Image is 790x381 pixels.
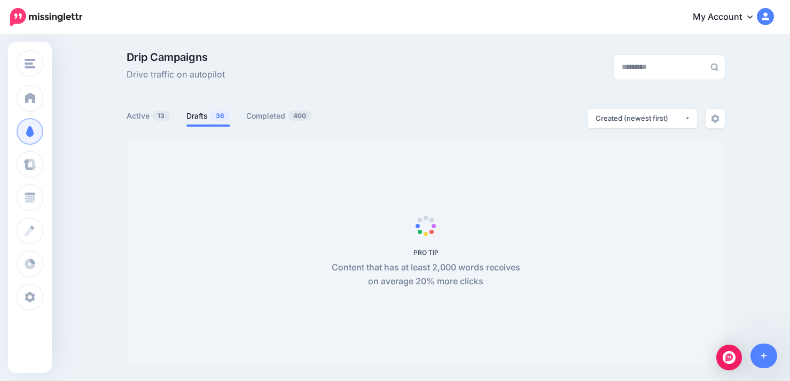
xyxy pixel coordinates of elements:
[710,63,718,71] img: search-grey-6.png
[288,111,311,121] span: 400
[127,110,170,122] a: Active13
[25,59,35,68] img: menu.png
[596,113,684,123] div: Created (newest first)
[127,52,225,63] span: Drip Campaigns
[246,110,312,122] a: Completed400
[152,111,170,121] span: 13
[682,4,774,30] a: My Account
[326,261,526,289] p: Content that has at least 2,000 words receives on average 20% more clicks
[210,111,230,121] span: 36
[186,110,230,122] a: Drafts36
[711,114,719,123] img: settings-grey.png
[127,68,225,82] span: Drive traffic on autopilot
[588,109,697,128] button: Created (newest first)
[716,345,742,370] div: Open Intercom Messenger
[326,248,526,256] h5: PRO TIP
[10,8,82,26] img: Missinglettr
